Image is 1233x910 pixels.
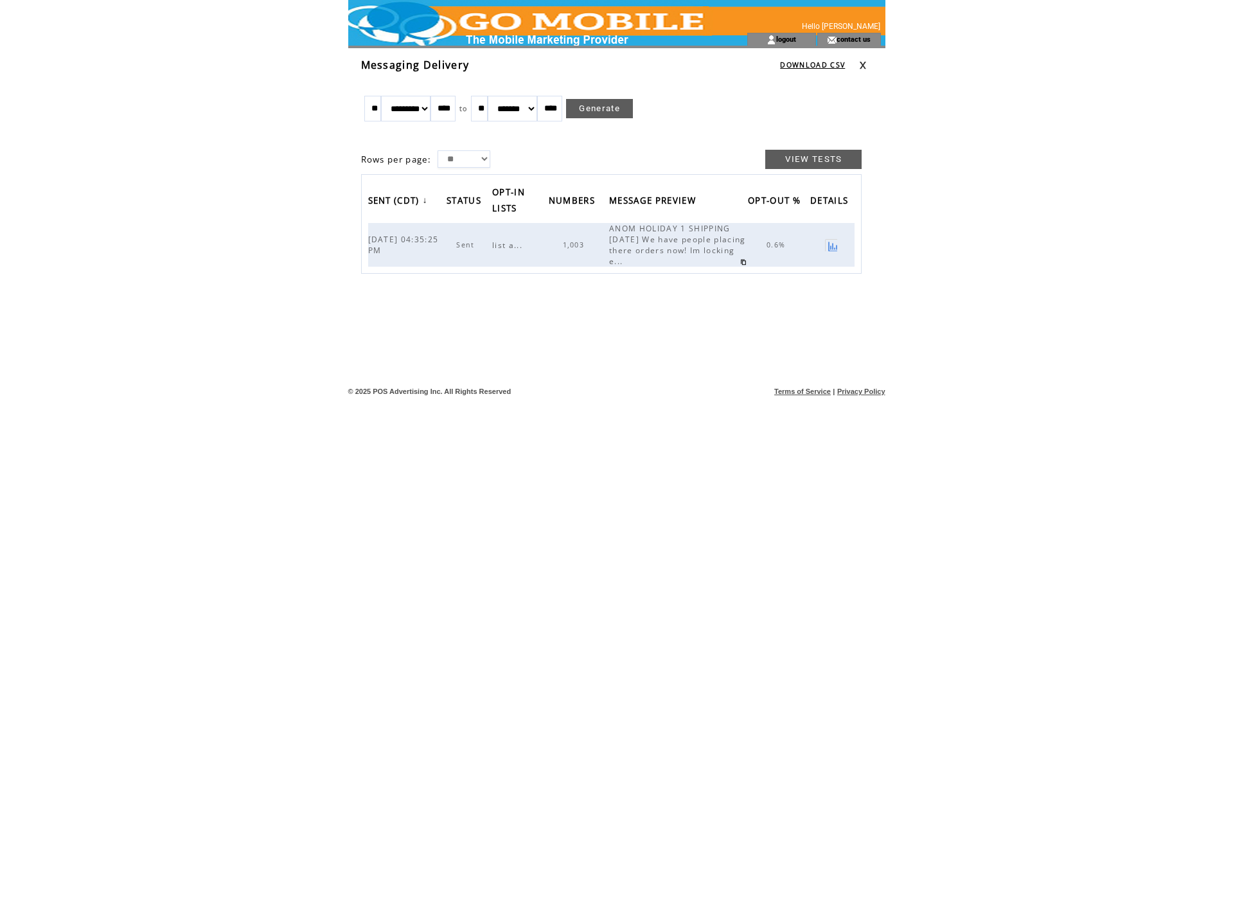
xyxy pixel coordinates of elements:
span: MESSAGE PREVIEW [609,192,699,213]
a: Terms of Service [774,388,831,395]
a: logout [776,35,796,43]
img: account_icon.gif [767,35,776,45]
span: 1,003 [563,240,588,249]
a: SENT (CDT)↓ [368,191,431,212]
span: STATUS [447,192,484,213]
span: 0.6% [767,240,788,249]
a: MESSAGE PREVIEW [609,191,702,212]
span: DETAILS [810,192,851,213]
span: OPT-OUT % [748,192,804,213]
span: to [459,104,468,113]
span: © 2025 POS Advertising Inc. All Rights Reserved [348,388,511,395]
a: NUMBERS [549,191,601,212]
a: contact us [837,35,871,43]
span: Hello [PERSON_NAME] [802,22,880,31]
span: list a... [492,240,526,251]
span: | [833,388,835,395]
span: [DATE] 04:35:25 PM [368,234,439,256]
a: Privacy Policy [837,388,885,395]
a: DOWNLOAD CSV [780,60,845,69]
span: Messaging Delivery [361,58,470,72]
a: STATUS [447,191,488,212]
span: NUMBERS [549,192,598,213]
span: Rows per page: [361,154,432,165]
a: OPT-OUT % [748,191,807,212]
span: ANOM HOLIDAY 1 SHIPPING [DATE] We have people placing there orders now! Im locking e... [609,223,746,267]
span: OPT-IN LISTS [492,183,525,220]
span: Sent [456,240,477,249]
a: Generate [566,99,633,118]
img: contact_us_icon.gif [827,35,837,45]
span: SENT (CDT) [368,192,423,213]
a: VIEW TESTS [765,150,862,169]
